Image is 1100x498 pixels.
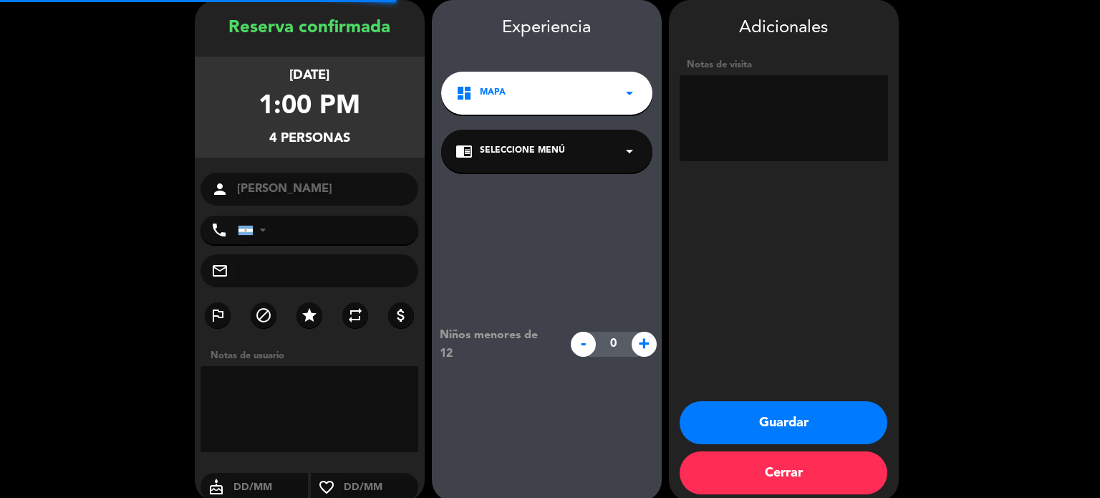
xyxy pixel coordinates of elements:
i: arrow_drop_down [621,143,638,160]
input: DD/MM [232,479,309,497]
span: - [571,332,596,357]
i: block [255,307,272,324]
i: chrome_reader_mode [455,143,473,160]
div: Notas de usuario [203,348,425,363]
div: Notas de visita [680,57,888,72]
i: outlined_flag [209,307,226,324]
i: attach_money [392,307,410,324]
div: Argentina: +54 [238,216,271,244]
i: repeat [347,307,364,324]
div: 1:00 PM [259,86,360,128]
span: Seleccione Menú [480,144,565,158]
div: Reserva confirmada [195,14,425,42]
i: cake [201,479,232,496]
input: DD/MM [342,479,419,497]
button: Guardar [680,401,887,444]
i: person [211,181,228,198]
div: [DATE] [289,65,329,86]
span: + [632,332,657,357]
i: favorite_border [311,479,342,496]
div: 4 personas [269,128,350,149]
i: arrow_drop_down [621,85,638,102]
i: star [301,307,318,324]
i: mail_outline [211,262,228,279]
div: Experiencia [432,14,662,42]
div: Adicionales [680,14,888,42]
div: Niños menores de 12 [429,326,563,363]
span: Mapa [480,86,506,100]
i: dashboard [455,85,473,102]
i: phone [211,221,228,239]
button: Cerrar [680,451,887,494]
